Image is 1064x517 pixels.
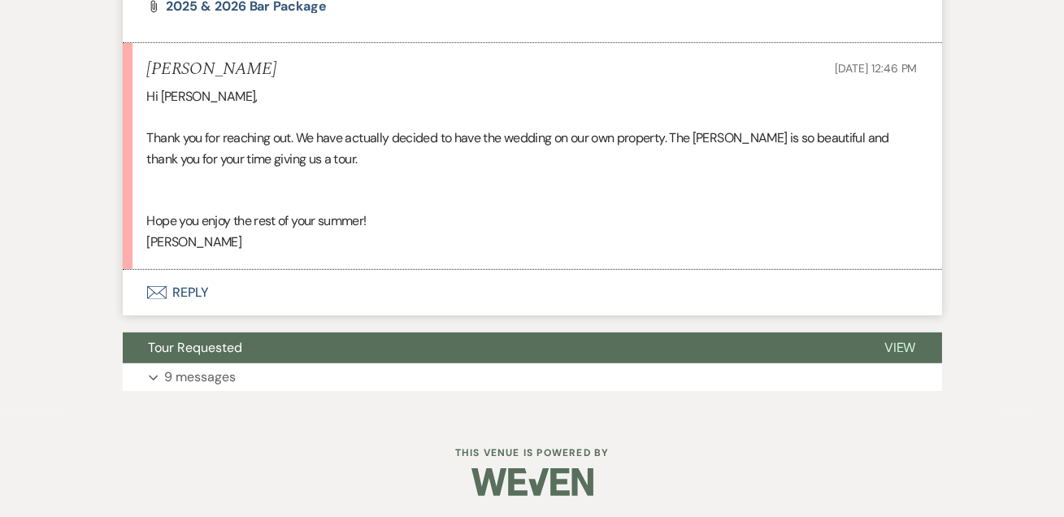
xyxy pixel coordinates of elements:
[165,367,237,388] p: 9 messages
[147,59,276,80] h5: [PERSON_NAME]
[471,454,593,510] img: Weven Logo
[147,86,918,253] div: Hi [PERSON_NAME], Thank you for reaching out. We have actually decided to have the wedding on our...
[884,339,916,356] span: View
[836,61,918,76] span: [DATE] 12:46 PM
[123,363,942,391] button: 9 messages
[123,270,942,315] button: Reply
[123,332,858,363] button: Tour Requested
[858,332,942,363] button: View
[149,339,243,356] span: Tour Requested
